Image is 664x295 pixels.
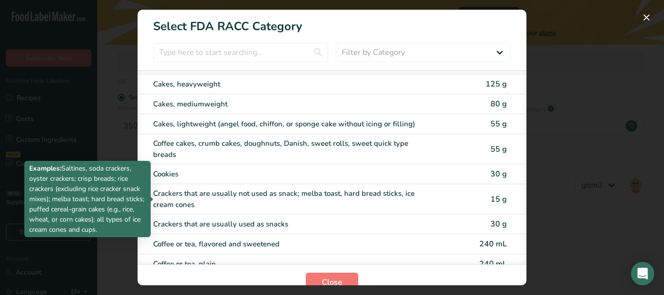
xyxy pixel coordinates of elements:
[479,239,507,249] span: 240 mL
[479,259,507,269] span: 240 mL
[153,239,429,250] div: Coffee or tea, flavored and sweetened
[490,144,507,155] span: 55 g
[153,138,429,160] div: Coffee cakes, crumb cakes, doughnuts, Danish, sweet rolls, sweet quick type breads
[29,163,146,235] p: Saltines, soda crackers, oyster crackers; crisp breads; rice crackers (excluding rice cracker sna...
[29,164,61,173] b: Examples:
[490,194,507,205] span: 15 g
[306,273,358,292] button: Close
[486,79,507,89] span: 125 g
[153,43,328,62] input: Type here to start searching..
[153,99,429,110] div: Cakes, mediumweight
[631,262,654,285] div: Open Intercom Messenger
[490,99,507,109] span: 80 g
[153,169,429,180] div: Cookies
[490,169,507,179] span: 30 g
[153,188,429,210] div: Crackers that are usually not used as snack; melba toast, hard bread sticks, ice cream cones
[490,219,507,229] span: 30 g
[490,119,507,129] span: 55 g
[138,10,526,35] h1: Select FDA RACC Category
[153,259,429,270] div: Coffee or tea, plain
[153,219,429,230] div: Crackers that are usually used as snacks
[153,79,429,90] div: Cakes, heavyweight
[322,277,342,288] span: Close
[153,119,429,130] div: Cakes, lightweight (angel food, chiffon, or sponge cake without icing or filling)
